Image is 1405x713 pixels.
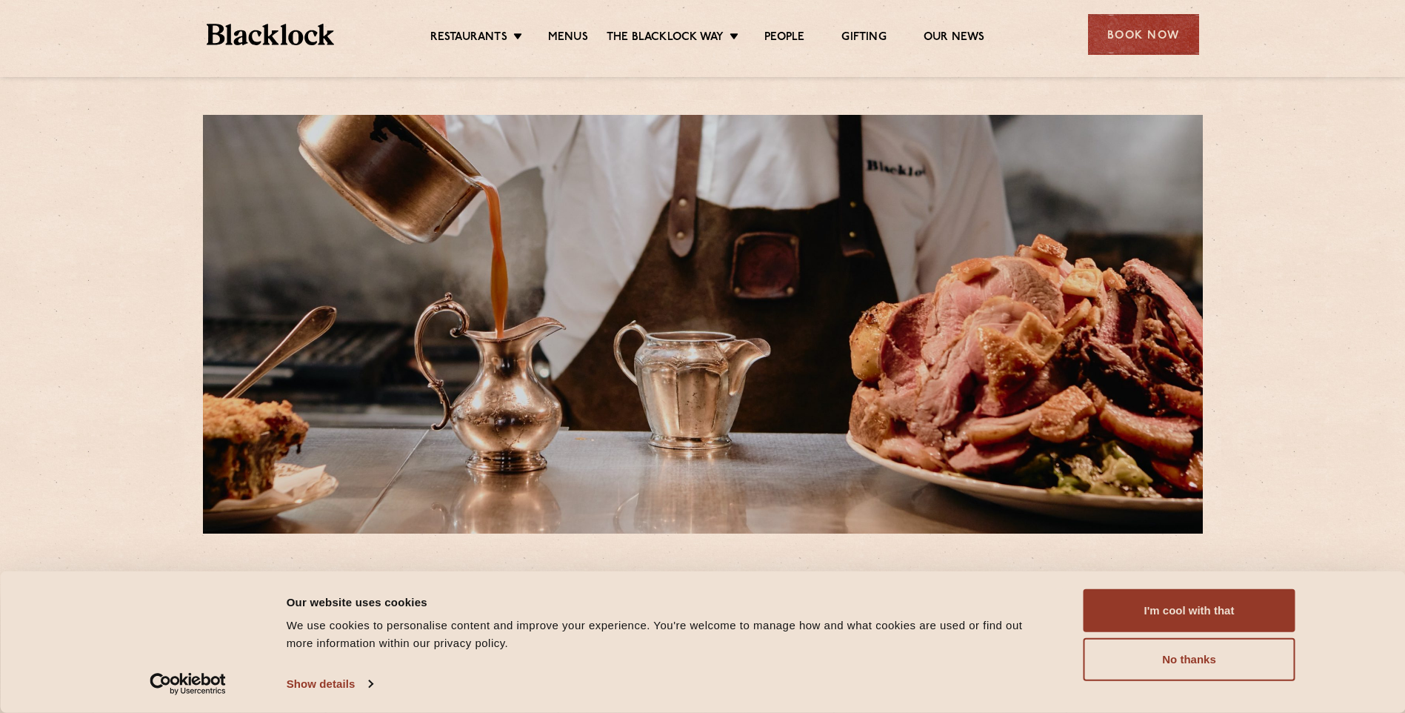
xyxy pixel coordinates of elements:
[1088,14,1199,55] div: Book Now
[287,673,373,695] a: Show details
[207,24,335,45] img: BL_Textured_Logo-footer-cropped.svg
[548,30,588,47] a: Menus
[1084,638,1295,681] button: No thanks
[287,617,1050,652] div: We use cookies to personalise content and improve your experience. You're welcome to manage how a...
[764,30,804,47] a: People
[841,30,886,47] a: Gifting
[1084,589,1295,632] button: I'm cool with that
[607,30,724,47] a: The Blacklock Way
[123,673,253,695] a: Usercentrics Cookiebot - opens in a new window
[924,30,985,47] a: Our News
[287,593,1050,611] div: Our website uses cookies
[430,30,507,47] a: Restaurants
